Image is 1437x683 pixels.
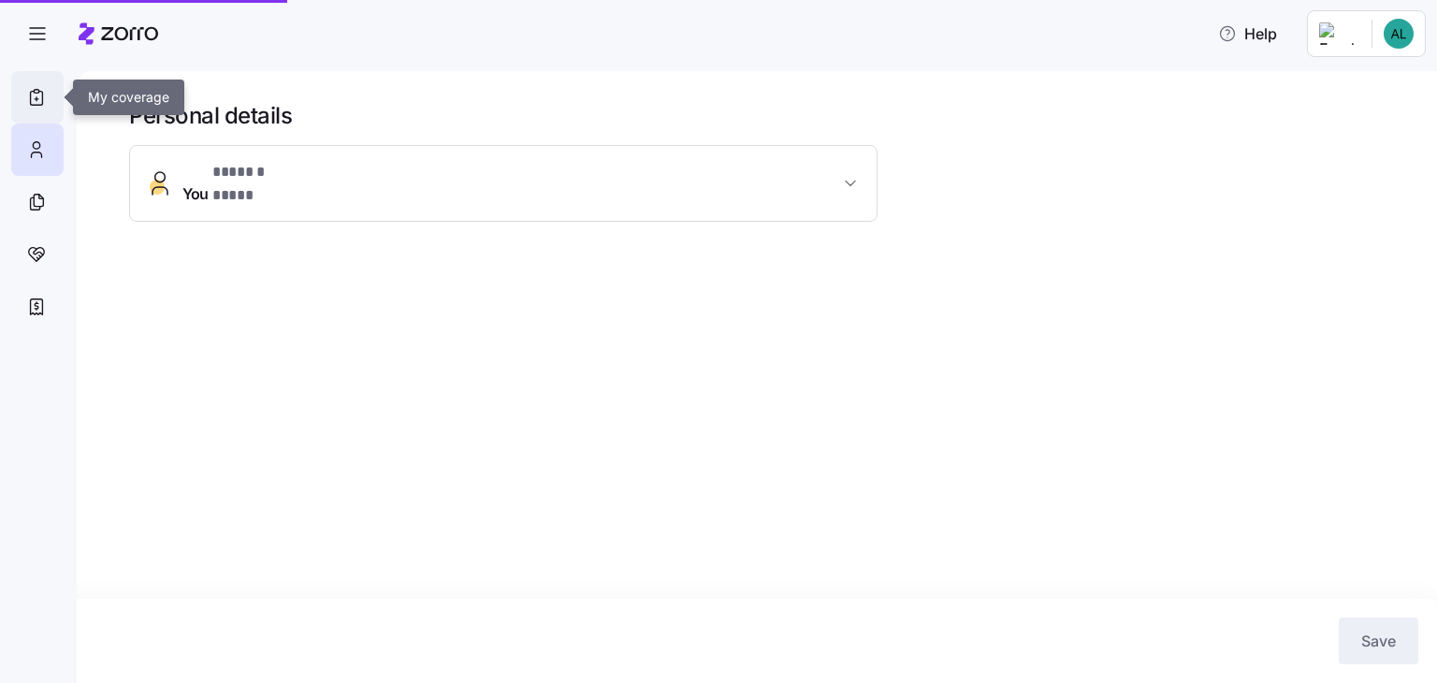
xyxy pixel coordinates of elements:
[1218,22,1277,45] span: Help
[182,161,306,206] span: You
[247,582,397,597] a: Open in help center
[1361,630,1396,652] span: Save
[598,7,631,41] div: Close
[12,7,48,43] button: go back
[1339,618,1418,664] button: Save
[562,7,598,43] button: Collapse window
[129,101,1411,130] h1: Personal details
[1203,15,1292,52] button: Help
[1384,19,1414,49] img: 27d6ec3479bea61e73b4d04b0afa458e
[1319,22,1357,45] img: Employer logo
